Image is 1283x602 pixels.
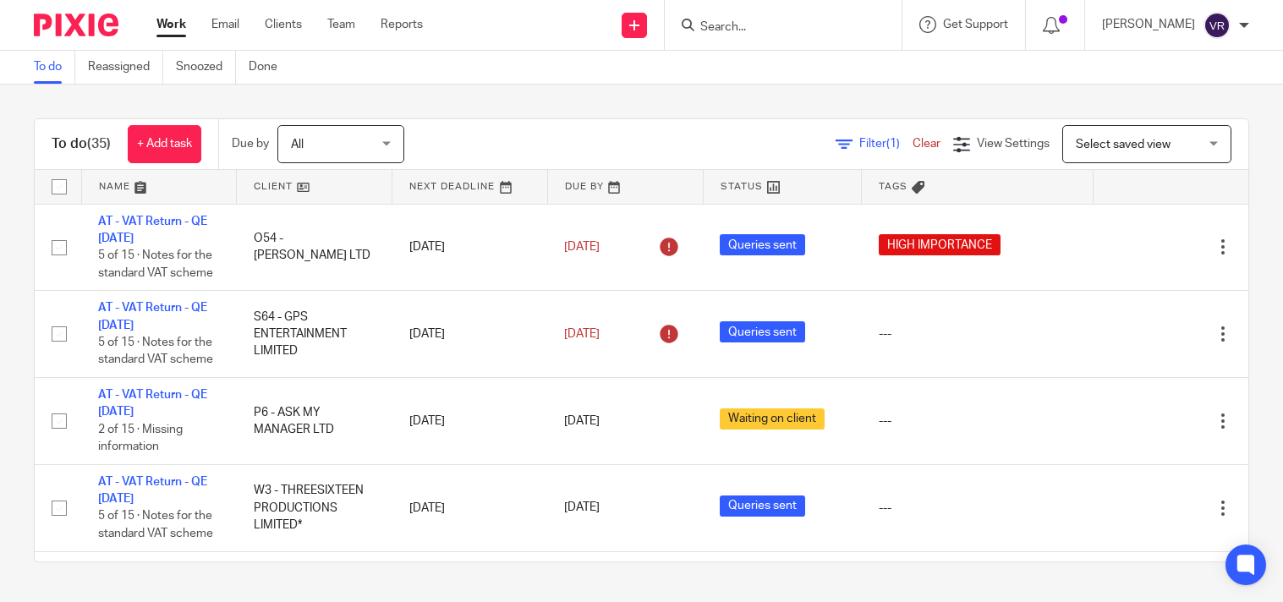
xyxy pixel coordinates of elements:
[249,51,290,84] a: Done
[98,302,207,331] a: AT - VAT Return - QE [DATE]
[977,138,1050,150] span: View Settings
[879,326,1076,342] div: ---
[291,139,304,150] span: All
[699,20,851,36] input: Search
[886,138,900,150] span: (1)
[1076,139,1171,150] span: Select saved view
[720,321,805,342] span: Queries sent
[98,511,213,540] span: 5 of 15 · Notes for the standard VAT scheme
[943,19,1008,30] span: Get Support
[211,16,239,33] a: Email
[265,16,302,33] a: Clients
[381,16,423,33] a: Reports
[156,16,186,33] a: Work
[98,476,207,505] a: AT - VAT Return - QE [DATE]
[1203,12,1231,39] img: svg%3E
[392,204,548,291] td: [DATE]
[176,51,236,84] a: Snoozed
[98,389,207,418] a: AT - VAT Return - QE [DATE]
[564,241,600,253] span: [DATE]
[327,16,355,33] a: Team
[913,138,940,150] a: Clear
[237,378,392,465] td: P6 - ASK MY MANAGER LTD
[879,500,1076,517] div: ---
[564,502,600,514] span: [DATE]
[128,125,201,163] a: + Add task
[34,51,75,84] a: To do
[232,135,269,152] p: Due by
[98,249,213,279] span: 5 of 15 · Notes for the standard VAT scheme
[879,413,1076,430] div: ---
[720,408,825,430] span: Waiting on client
[98,337,213,366] span: 5 of 15 · Notes for the standard VAT scheme
[392,291,548,378] td: [DATE]
[237,204,392,291] td: O54 - [PERSON_NAME] LTD
[1102,16,1195,33] p: [PERSON_NAME]
[98,424,183,453] span: 2 of 15 · Missing information
[879,234,1001,255] span: HIGH IMPORTANCE
[720,234,805,255] span: Queries sent
[879,182,907,191] span: Tags
[98,216,207,244] a: AT - VAT Return - QE [DATE]
[564,328,600,340] span: [DATE]
[392,464,548,551] td: [DATE]
[859,138,913,150] span: Filter
[87,137,111,150] span: (35)
[392,378,548,465] td: [DATE]
[34,14,118,36] img: Pixie
[52,135,111,153] h1: To do
[88,51,163,84] a: Reassigned
[720,495,805,517] span: Queries sent
[237,291,392,378] td: S64 - GPS ENTERTAINMENT LIMITED
[237,464,392,551] td: W3 - THREESIXTEEN PRODUCTIONS LIMITED*
[564,415,600,427] span: [DATE]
